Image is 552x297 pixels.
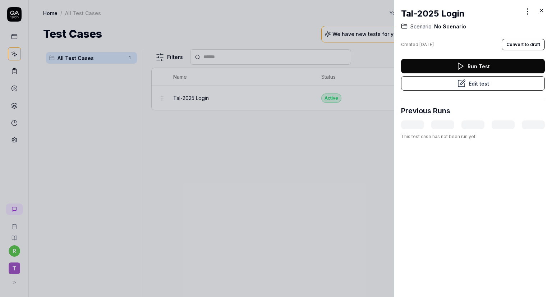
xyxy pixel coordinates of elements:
[401,7,465,20] h2: Tal-2025 Login
[502,39,545,50] button: Convert to draft
[410,23,433,30] span: Scenario:
[401,76,545,91] button: Edit test
[401,105,450,116] h3: Previous Runs
[401,41,434,48] div: Created
[433,23,466,30] span: No Scenario
[419,42,434,47] time: [DATE]
[401,133,545,140] div: This test case has not been run yet
[401,59,545,73] button: Run Test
